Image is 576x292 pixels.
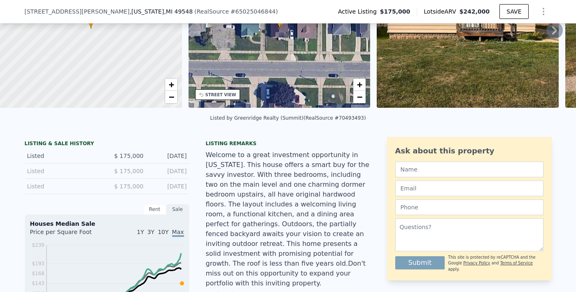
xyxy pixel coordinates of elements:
div: Price per Square Foot [30,228,107,241]
div: Welcome to a great investment opportunity in [US_STATE]. This house offers a smart buy for the sa... [206,150,371,288]
div: This site is protected by reCAPTCHA and the Google and apply. [448,255,543,272]
a: Zoom out [165,91,177,103]
input: Phone [395,199,543,215]
div: Listed by Greenridge Realty (Summit) (RealSource #70493493) [210,115,366,121]
a: Terms of Service [500,261,533,265]
a: Privacy Policy [463,261,490,265]
span: $175,000 [380,7,410,16]
div: Listed [27,152,100,160]
span: Lotside ARV [424,7,459,16]
input: Email [395,181,543,196]
div: LISTING & SALE HISTORY [25,140,189,148]
span: 3Y [147,229,154,235]
div: Ask about this property [395,145,543,157]
a: Zoom out [353,91,366,103]
div: Rent [143,204,166,215]
div: Listing remarks [206,140,371,147]
a: Zoom in [165,79,177,91]
div: [DATE] [150,167,187,175]
span: + [357,79,362,90]
span: 1Y [137,229,144,235]
tspan: $193 [32,261,44,267]
tspan: $168 [32,271,44,276]
input: Name [395,162,543,177]
button: Show Options [535,3,552,20]
span: RealSource [197,8,229,15]
button: Submit [395,256,445,269]
div: ( ) [194,7,278,16]
div: Listed [27,167,100,175]
span: Max [172,229,184,237]
span: , [US_STATE] [130,7,193,16]
span: − [168,92,174,102]
span: [STREET_ADDRESS][PERSON_NAME] [25,7,130,16]
div: [DATE] [150,182,187,190]
div: Houses Median Sale [30,220,184,228]
tspan: $239 [32,242,44,248]
div: Sale [166,204,189,215]
tspan: $143 [32,280,44,286]
div: Listed [27,182,100,190]
span: , MI 49548 [164,8,193,15]
span: $242,000 [459,8,490,15]
a: Zoom in [353,79,366,91]
span: Active Listing [338,7,380,16]
span: # 65025046844 [231,8,276,15]
span: $ 175,000 [114,153,143,159]
button: SAVE [499,4,528,19]
span: − [357,92,362,102]
div: STREET VIEW [205,92,236,98]
span: $ 175,000 [114,168,143,174]
span: $ 175,000 [114,183,143,190]
span: 10Y [158,229,168,235]
div: [DATE] [150,152,187,160]
span: + [168,79,174,90]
